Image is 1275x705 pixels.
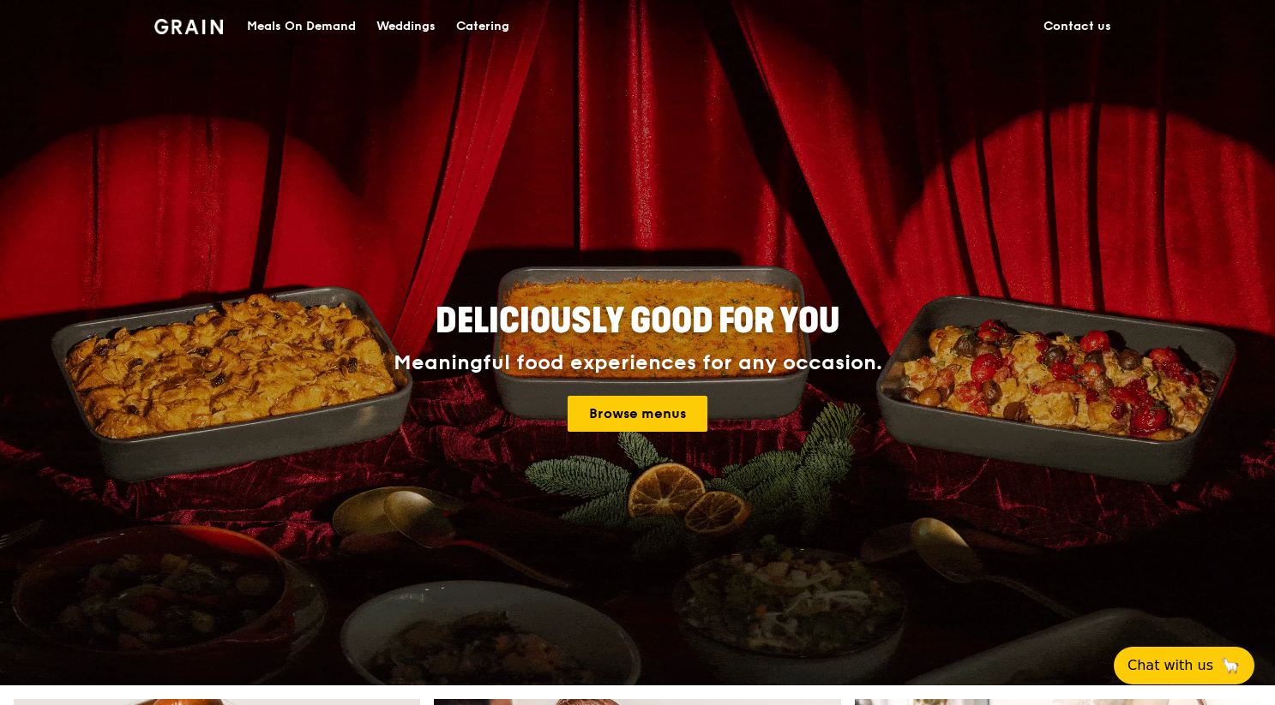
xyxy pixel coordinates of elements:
[1114,647,1254,684] button: Chat with us🦙
[1128,655,1213,676] span: Chat with us
[376,1,436,52] div: Weddings
[366,1,446,52] a: Weddings
[436,301,839,342] span: Deliciously good for you
[247,1,356,52] div: Meals On Demand
[154,19,224,34] img: Grain
[568,396,707,432] a: Browse menus
[446,1,520,52] a: Catering
[329,351,947,375] div: Meaningful food experiences for any occasion.
[1220,655,1241,676] span: 🦙
[1033,1,1122,52] a: Contact us
[456,1,509,52] div: Catering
